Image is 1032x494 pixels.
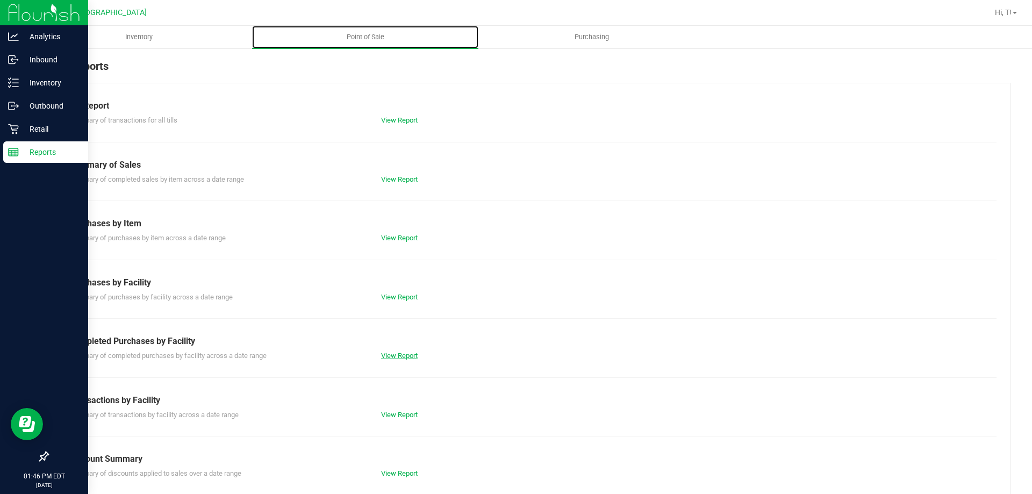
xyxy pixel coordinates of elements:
[69,234,226,242] span: Summary of purchases by item across a date range
[8,147,19,157] inline-svg: Reports
[69,293,233,301] span: Summary of purchases by facility across a date range
[332,32,399,42] span: Point of Sale
[69,159,988,171] div: Summary of Sales
[69,453,988,466] div: Discount Summary
[111,32,167,42] span: Inventory
[69,175,244,183] span: Summary of completed sales by item across a date range
[11,408,43,440] iframe: Resource center
[69,469,241,477] span: Summary of discounts applied to sales over a date range
[69,411,239,419] span: Summary of transactions by facility across a date range
[73,8,147,17] span: [GEOGRAPHIC_DATA]
[381,175,418,183] a: View Report
[478,26,705,48] a: Purchasing
[8,101,19,111] inline-svg: Outbound
[381,352,418,360] a: View Report
[69,276,988,289] div: Purchases by Facility
[19,30,83,43] p: Analytics
[8,31,19,42] inline-svg: Analytics
[69,394,988,407] div: Transactions by Facility
[560,32,623,42] span: Purchasing
[381,469,418,477] a: View Report
[47,58,1010,83] div: POS Reports
[26,26,252,48] a: Inventory
[19,53,83,66] p: Inbound
[381,116,418,124] a: View Report
[8,124,19,134] inline-svg: Retail
[69,217,988,230] div: Purchases by Item
[19,146,83,159] p: Reports
[8,54,19,65] inline-svg: Inbound
[19,99,83,112] p: Outbound
[995,8,1012,17] span: Hi, T!
[69,99,988,112] div: Till Report
[381,234,418,242] a: View Report
[19,76,83,89] p: Inventory
[381,411,418,419] a: View Report
[19,123,83,135] p: Retail
[5,481,83,489] p: [DATE]
[69,116,177,124] span: Summary of transactions for all tills
[5,471,83,481] p: 01:46 PM EDT
[69,352,267,360] span: Summary of completed purchases by facility across a date range
[69,335,988,348] div: Completed Purchases by Facility
[8,77,19,88] inline-svg: Inventory
[252,26,478,48] a: Point of Sale
[381,293,418,301] a: View Report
